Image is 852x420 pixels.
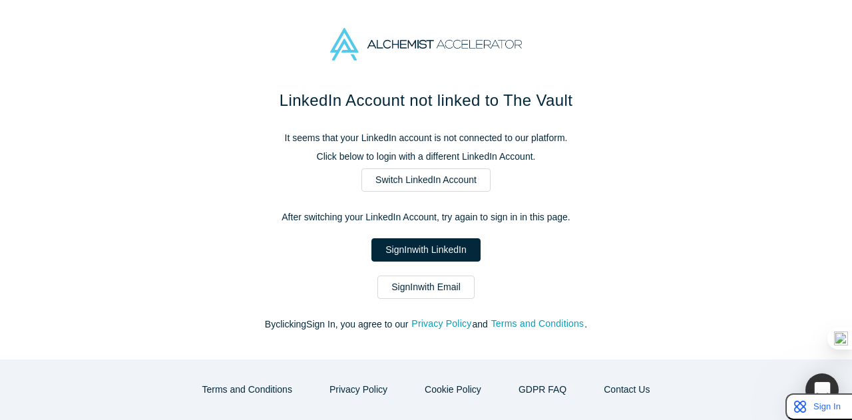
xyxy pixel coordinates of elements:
[371,238,480,262] a: SignInwith LinkedIn
[146,150,706,164] p: Click below to login with a different LinkedIn Account.
[411,316,472,331] button: Privacy Policy
[377,276,475,299] a: SignInwith Email
[146,89,706,112] h1: LinkedIn Account not linked to The Vault
[146,317,706,331] p: By clicking Sign In , you agree to our and .
[590,378,664,401] button: Contact Us
[146,210,706,224] p: After switching your LinkedIn Account, try again to sign in in this page.
[491,316,585,331] button: Terms and Conditions
[330,28,522,61] img: Alchemist Accelerator Logo
[411,378,495,401] button: Cookie Policy
[505,378,580,401] a: GDPR FAQ
[316,378,401,401] button: Privacy Policy
[188,378,306,401] button: Terms and Conditions
[834,331,848,345] img: one_i.png
[361,168,491,192] a: Switch LinkedIn Account
[146,131,706,145] p: It seems that your LinkedIn account is not connected to our platform.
